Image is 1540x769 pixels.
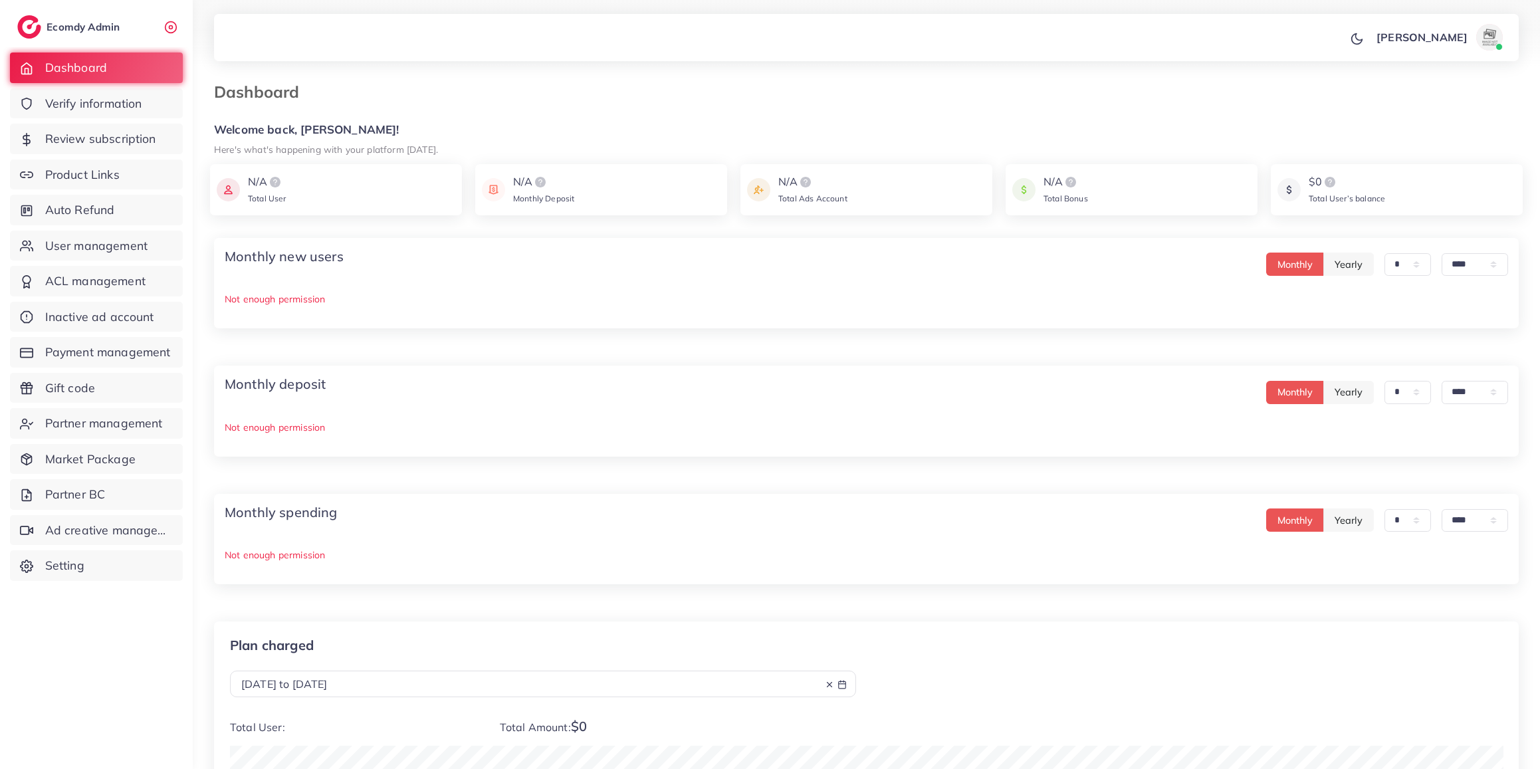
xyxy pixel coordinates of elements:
[45,415,163,432] span: Partner management
[45,130,156,148] span: Review subscription
[10,408,183,439] a: Partner management
[1323,508,1374,532] button: Yearly
[1044,174,1088,190] div: N/A
[17,15,41,39] img: logo
[1323,253,1374,276] button: Yearly
[45,166,120,183] span: Product Links
[1266,508,1324,532] button: Monthly
[1309,193,1385,203] span: Total User’s balance
[747,174,770,205] img: icon payment
[217,174,240,205] img: icon payment
[10,302,183,332] a: Inactive ad account
[1322,174,1338,190] img: logo
[1369,24,1508,51] a: [PERSON_NAME]avatar
[10,124,183,154] a: Review subscription
[45,451,136,468] span: Market Package
[1309,174,1385,190] div: $0
[513,174,574,190] div: N/A
[10,515,183,546] a: Ad creative management
[798,174,814,190] img: logo
[513,193,574,203] span: Monthly Deposit
[1323,381,1374,404] button: Yearly
[482,174,505,205] img: icon payment
[10,444,183,475] a: Market Package
[10,373,183,403] a: Gift code
[1044,193,1088,203] span: Total Bonus
[1476,24,1503,51] img: avatar
[45,522,173,539] span: Ad creative management
[45,95,142,112] span: Verify information
[45,273,146,290] span: ACL management
[45,237,148,255] span: User management
[241,677,328,691] span: [DATE] to [DATE]
[17,15,123,39] a: logoEcomdy Admin
[1277,174,1301,205] img: icon payment
[10,550,183,581] a: Setting
[225,547,1508,563] p: Not enough permission
[778,193,847,203] span: Total Ads Account
[10,53,183,83] a: Dashboard
[10,88,183,119] a: Verify information
[248,193,286,203] span: Total User
[45,201,115,219] span: Auto Refund
[10,337,183,368] a: Payment management
[45,557,84,574] span: Setting
[214,123,1519,137] h5: Welcome back, [PERSON_NAME]!
[225,249,344,265] h4: Monthly new users
[1266,381,1324,404] button: Monthly
[778,174,847,190] div: N/A
[45,344,171,361] span: Payment management
[225,504,338,520] h4: Monthly spending
[10,479,183,510] a: Partner BC
[230,637,856,653] p: Plan charged
[1376,29,1468,45] p: [PERSON_NAME]
[1063,174,1079,190] img: logo
[10,195,183,225] a: Auto Refund
[571,718,587,734] span: $0
[45,486,106,503] span: Partner BC
[500,718,856,735] p: Total Amount:
[10,231,183,261] a: User management
[10,160,183,190] a: Product Links
[1012,174,1036,205] img: icon payment
[230,718,479,735] p: Total User:
[1266,253,1324,276] button: Monthly
[45,59,107,76] span: Dashboard
[214,144,438,155] small: Here's what's happening with your platform [DATE].
[10,266,183,296] a: ACL management
[214,82,310,102] h3: Dashboard
[45,380,95,397] span: Gift code
[532,174,548,190] img: logo
[47,21,123,33] h2: Ecomdy Admin
[248,174,286,190] div: N/A
[225,291,1508,307] p: Not enough permission
[225,419,1508,435] p: Not enough permission
[45,308,154,326] span: Inactive ad account
[225,376,326,392] h4: Monthly deposit
[267,174,283,190] img: logo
